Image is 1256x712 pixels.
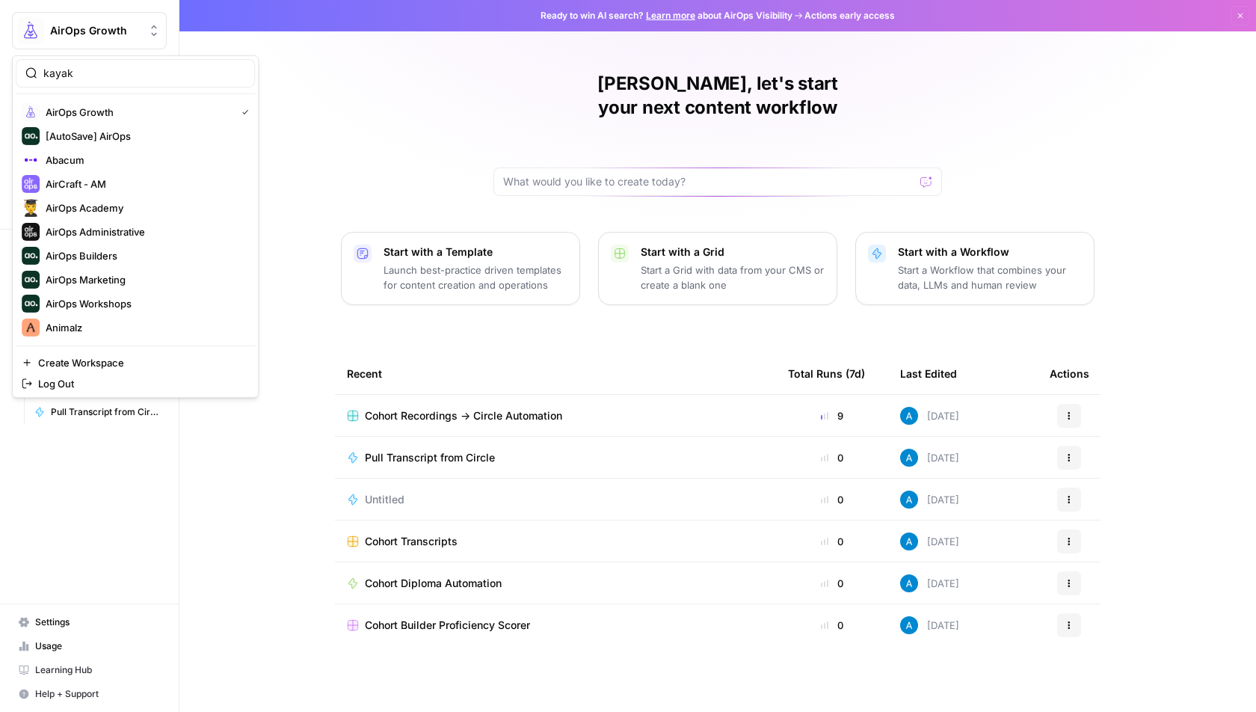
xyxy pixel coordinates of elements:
[22,247,40,265] img: AirOps Builders Logo
[347,408,764,423] a: Cohort Recordings -> Circle Automation
[384,263,567,292] p: Launch best-practice driven templates for content creation and operations
[12,610,167,634] a: Settings
[347,576,764,591] a: Cohort Diploma Automation
[900,491,959,509] div: [DATE]
[16,373,255,394] a: Log Out
[50,23,141,38] span: AirOps Growth
[788,618,876,633] div: 0
[22,319,40,337] img: Animalz Logo
[35,663,160,677] span: Learning Hub
[788,408,876,423] div: 9
[347,353,764,394] div: Recent
[22,175,40,193] img: AirCraft - AM Logo
[22,223,40,241] img: AirOps Administrative Logo
[46,129,243,144] span: [AutoSave] AirOps
[38,376,243,391] span: Log Out
[46,200,243,215] span: AirOps Academy
[788,353,865,394] div: Total Runs (7d)
[46,153,243,168] span: Abacum
[900,616,918,634] img: o3cqybgnmipr355j8nz4zpq1mc6x
[1050,353,1089,394] div: Actions
[384,245,567,260] p: Start with a Template
[898,245,1082,260] p: Start with a Workflow
[900,407,959,425] div: [DATE]
[46,296,243,311] span: AirOps Workshops
[46,248,243,263] span: AirOps Builders
[788,492,876,507] div: 0
[341,232,580,305] button: Start with a TemplateLaunch best-practice driven templates for content creation and operations
[35,616,160,629] span: Settings
[12,634,167,658] a: Usage
[900,491,918,509] img: o3cqybgnmipr355j8nz4zpq1mc6x
[51,405,160,419] span: Pull Transcript from Circle
[347,618,764,633] a: Cohort Builder Proficiency Scorer
[17,17,44,44] img: AirOps Growth Logo
[788,450,876,465] div: 0
[12,12,167,49] button: Workspace: AirOps Growth
[898,263,1082,292] p: Start a Workflow that combines your data, LLMs and human review
[900,353,957,394] div: Last Edited
[541,9,792,22] span: Ready to win AI search? about AirOps Visibility
[804,9,895,22] span: Actions early access
[43,66,245,81] input: Search Workspaces
[493,72,942,120] h1: [PERSON_NAME], let's start your next content workflow
[12,55,259,398] div: Workspace: AirOps Growth
[641,263,825,292] p: Start a Grid with data from your CMS or create a blank one
[788,534,876,549] div: 0
[900,533,918,550] img: o3cqybgnmipr355j8nz4zpq1mc6x
[35,639,160,653] span: Usage
[788,576,876,591] div: 0
[22,199,40,217] img: AirOps Academy Logo
[365,576,502,591] span: Cohort Diploma Automation
[28,400,167,424] a: Pull Transcript from Circle
[365,492,404,507] span: Untitled
[16,352,255,373] a: Create Workspace
[900,533,959,550] div: [DATE]
[365,618,530,633] span: Cohort Builder Proficiency Scorer
[900,574,918,592] img: o3cqybgnmipr355j8nz4zpq1mc6x
[22,151,40,169] img: Abacum Logo
[22,295,40,313] img: AirOps Workshops Logo
[46,105,230,120] span: AirOps Growth
[503,174,914,189] input: What would you like to create today?
[855,232,1095,305] button: Start with a WorkflowStart a Workflow that combines your data, LLMs and human review
[646,10,695,21] a: Learn more
[365,450,495,465] span: Pull Transcript from Circle
[12,658,167,682] a: Learning Hub
[900,407,918,425] img: o3cqybgnmipr355j8nz4zpq1mc6x
[22,103,40,121] img: AirOps Growth Logo
[900,449,918,467] img: o3cqybgnmipr355j8nz4zpq1mc6x
[22,271,40,289] img: AirOps Marketing Logo
[347,450,764,465] a: Pull Transcript from Circle
[347,534,764,549] a: Cohort Transcripts
[900,574,959,592] div: [DATE]
[46,320,243,335] span: Animalz
[46,224,243,239] span: AirOps Administrative
[641,245,825,260] p: Start with a Grid
[347,492,764,507] a: Untitled
[598,232,837,305] button: Start with a GridStart a Grid with data from your CMS or create a blank one
[365,408,562,423] span: Cohort Recordings -> Circle Automation
[365,534,458,549] span: Cohort Transcripts
[46,272,243,287] span: AirOps Marketing
[900,616,959,634] div: [DATE]
[22,127,40,145] img: [AutoSave] AirOps Logo
[46,177,243,191] span: AirCraft - AM
[38,355,243,370] span: Create Workspace
[900,449,959,467] div: [DATE]
[35,687,160,701] span: Help + Support
[12,682,167,706] button: Help + Support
